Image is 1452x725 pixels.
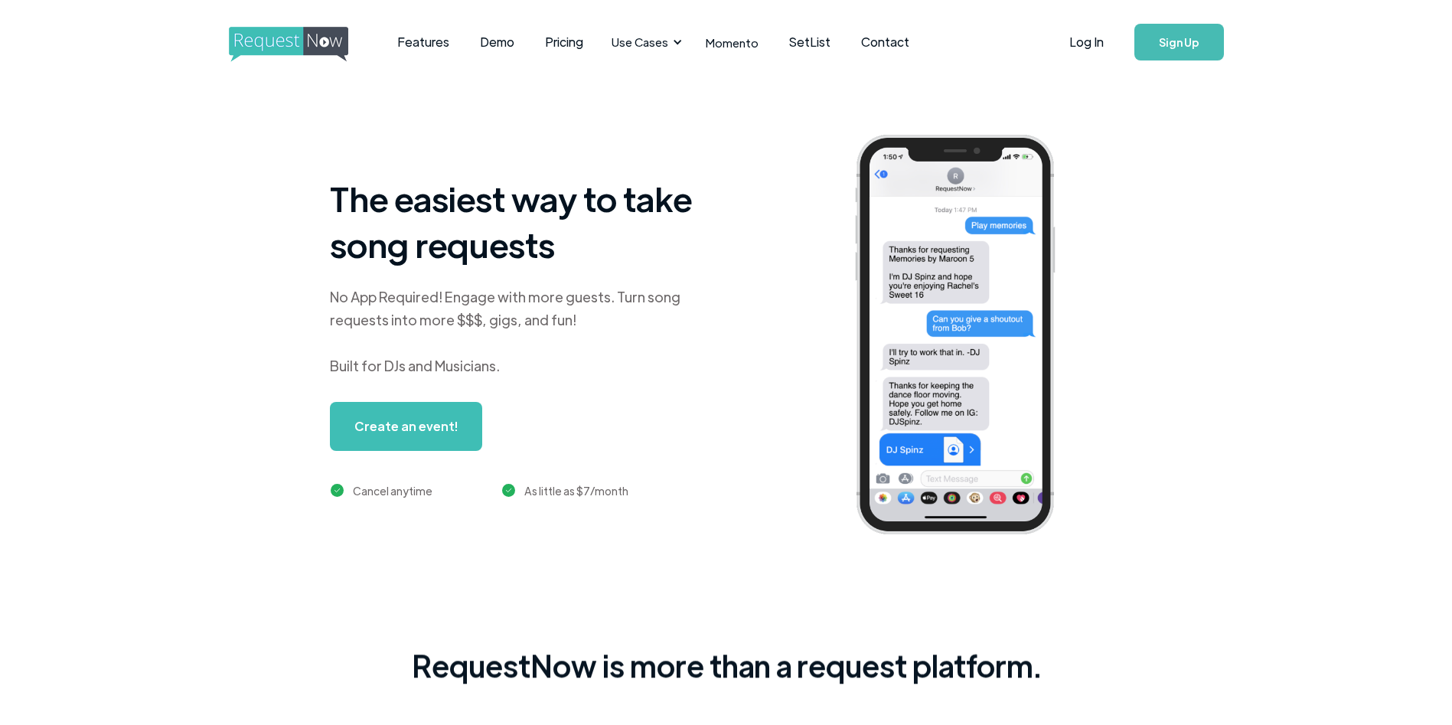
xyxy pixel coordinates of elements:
div: No App Required! Engage with more guests. Turn song requests into more $$$, gigs, and fun! Built ... [330,286,713,377]
a: Demo [465,18,530,66]
a: Log In [1054,15,1119,69]
a: Contact [846,18,925,66]
a: home [229,27,344,57]
a: Create an event! [330,402,482,451]
img: green checkmark [331,484,344,497]
div: Cancel anytime [353,482,432,500]
img: requestnow logo [229,27,377,62]
a: Pricing [530,18,599,66]
a: SetList [774,18,846,66]
a: Momento [690,20,774,65]
a: Features [382,18,465,66]
div: Use Cases [602,18,687,66]
img: green checkmark [502,484,515,497]
h1: The easiest way to take song requests [330,175,713,267]
img: iphone screenshot [837,124,1096,550]
div: As little as $7/month [524,482,628,500]
div: Use Cases [612,34,668,51]
a: Sign Up [1134,24,1224,60]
